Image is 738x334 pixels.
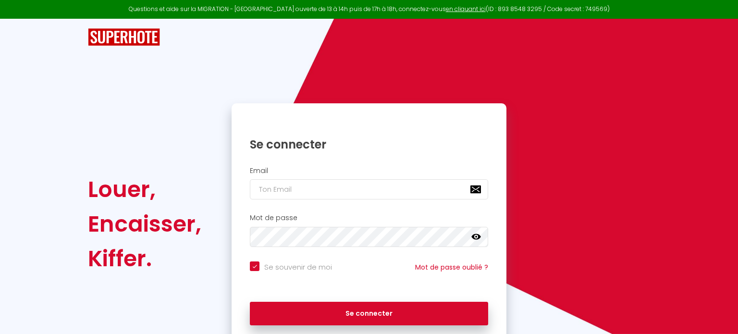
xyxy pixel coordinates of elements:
[250,214,488,222] h2: Mot de passe
[250,179,488,199] input: Ton Email
[446,5,486,13] a: en cliquant ici
[415,262,488,272] a: Mot de passe oublié ?
[250,167,488,175] h2: Email
[250,302,488,326] button: Se connecter
[88,172,201,207] div: Louer,
[250,137,488,152] h1: Se connecter
[88,207,201,241] div: Encaisser,
[88,241,201,276] div: Kiffer.
[88,28,160,46] img: SuperHote logo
